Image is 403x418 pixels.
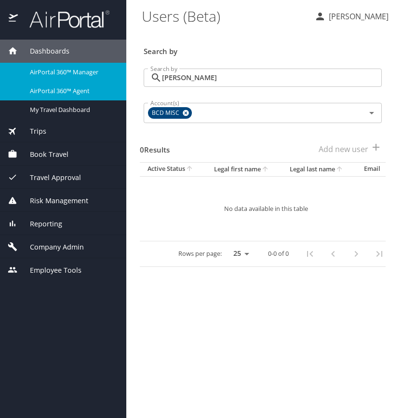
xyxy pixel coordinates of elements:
[18,126,46,137] span: Trips
[282,162,356,176] th: Legal last name
[148,108,185,118] span: BCD MISC
[140,162,206,176] th: Active Status
[30,68,115,77] span: AirPortal 360™ Manager
[30,86,115,96] span: AirPortal 360™ Agent
[335,165,345,174] button: sort
[148,107,192,119] div: BCD MISC
[19,10,109,28] img: airportal-logo.png
[18,219,62,229] span: Reporting
[261,165,270,174] button: sort
[18,242,84,252] span: Company Admin
[18,195,88,206] span: Risk Management
[30,105,115,114] span: My Travel Dashboard
[178,251,222,257] p: Rows per page:
[18,265,81,276] span: Employee Tools
[9,10,19,28] img: icon-airportal.png
[18,172,81,183] span: Travel Approval
[144,40,382,57] h3: Search by
[140,139,170,155] h3: 0 Results
[226,247,253,261] select: rows per page
[169,206,363,212] p: No data available in this table
[18,46,69,56] span: Dashboards
[326,11,389,22] p: [PERSON_NAME]
[162,69,382,87] input: Search by name or email
[365,106,378,120] button: Open
[18,149,68,160] span: Book Travel
[140,162,392,267] table: User Search Table
[310,8,392,25] button: [PERSON_NAME]
[206,162,282,176] th: Legal first name
[356,162,392,176] th: Email
[185,165,195,174] button: sort
[268,251,289,257] p: 0-0 of 0
[142,1,307,31] h1: Users (Beta)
